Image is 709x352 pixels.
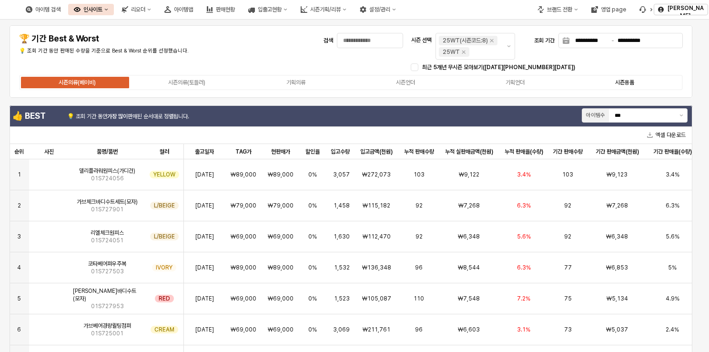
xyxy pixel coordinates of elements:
span: 01S727901 [91,206,123,213]
button: [PERSON_NAME] [654,4,708,15]
span: 할인율 [305,148,320,155]
span: 5% [668,264,677,271]
span: 7.2% [517,295,530,302]
span: CREAM [154,326,174,333]
label: 기획언더 [460,78,570,87]
div: 입출고현황 [243,4,293,15]
div: 아이템 검색 [35,6,61,13]
button: 리오더 [116,4,157,15]
h4: 🏆 기간 Best & Worst [19,34,179,43]
span: RED [159,295,170,302]
span: ₩89,000 [268,264,294,271]
span: 110 [414,295,424,302]
div: 인사이트 [83,6,102,13]
label: 시즌언더 [351,78,460,87]
div: 기획의류 [286,79,305,86]
span: 3,069 [333,326,350,333]
span: 3,057 [333,171,350,178]
span: 73 [564,326,572,333]
button: 시즌기획/리뷰 [295,4,352,15]
span: ₩9,123 [607,171,628,178]
button: 아이템 검색 [20,4,66,15]
span: 검색 [324,37,333,44]
span: 4.9% [666,295,679,302]
div: Remove 25WT [462,50,466,54]
span: 1,458 [334,202,350,209]
span: L/BEIGE [154,202,175,209]
label: 시즌의류(베이비) [22,78,132,87]
div: 시즌용품 [615,79,634,86]
div: 아이템수 [586,111,605,120]
div: 기획언더 [506,79,525,86]
span: 0% [308,264,317,271]
span: ₩89,000 [231,171,256,178]
span: 순위 [14,148,24,155]
div: 입출고현황 [258,6,282,13]
div: 인사이트 [68,4,114,15]
div: 아이템맵 [174,6,193,13]
div: 25WT [443,47,460,57]
button: 영업 page [586,4,632,15]
span: 0% [308,171,317,178]
span: ₩79,000 [268,202,294,209]
label: 시즌용품 [570,78,679,87]
span: ₩89,000 [268,171,294,178]
span: 01S725001 [91,330,123,337]
span: ₩6,853 [606,264,628,271]
span: 기간 판매금액(천원) [596,148,639,155]
div: Remove 25WT(시즌코드:8) [490,39,494,42]
span: 5.6% [517,233,531,240]
div: 시즌언더 [396,79,415,86]
span: 3.4% [517,171,531,178]
span: ₩69,000 [268,233,294,240]
button: 제안 사항 표시 [503,33,515,59]
span: 1,523 [334,295,350,302]
div: 판매현황 [216,6,235,13]
span: 103 [562,171,573,178]
span: 현판매가 [271,148,290,155]
span: ₩5,134 [607,295,628,302]
span: [DATE] [195,326,214,333]
span: ₩6,348 [606,233,628,240]
span: 01S724056 [91,175,124,182]
strong: 가장 [107,113,117,120]
span: 컬러 [160,148,169,155]
div: 브랜드 전환 [547,6,572,13]
span: ₩7,268 [458,202,480,209]
div: 설정/관리 [354,4,402,15]
span: 01S724051 [91,237,123,244]
span: 96 [415,326,423,333]
div: 25WT(시즌코드:8) [443,36,488,45]
span: L/BEIGE [154,233,175,240]
span: ₩136,348 [362,264,391,271]
div: 시즌의류(베이비) [59,79,96,86]
label: 시즌의류(토들러) [132,78,242,87]
span: ₩112,470 [363,233,391,240]
span: 6.3% [517,202,531,209]
button: 제안 사항 표시 [676,109,687,122]
span: ₩5,037 [606,326,628,333]
span: 델리플라워원피스(가디건) [79,167,135,175]
span: ₩69,000 [231,295,256,302]
span: 6.3% [666,202,679,209]
span: 0% [308,202,317,209]
span: 92 [415,202,423,209]
span: ₩9,122 [459,171,479,178]
span: ₩105,087 [362,295,391,302]
span: 3.4% [666,171,679,178]
span: 사진 [44,148,54,155]
span: 입고금액(천원) [360,148,393,155]
div: 리오더 [131,6,145,13]
span: ₩115,182 [363,202,390,209]
span: 코타베어퍼우주복 [88,260,126,268]
span: 1 [18,171,21,178]
div: 시즌기획/리뷰 [310,6,341,13]
span: 리엘체크원피스 [91,229,124,237]
span: [PERSON_NAME]바디수트(모자) [73,287,141,302]
button: 아이템맵 [159,4,199,15]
